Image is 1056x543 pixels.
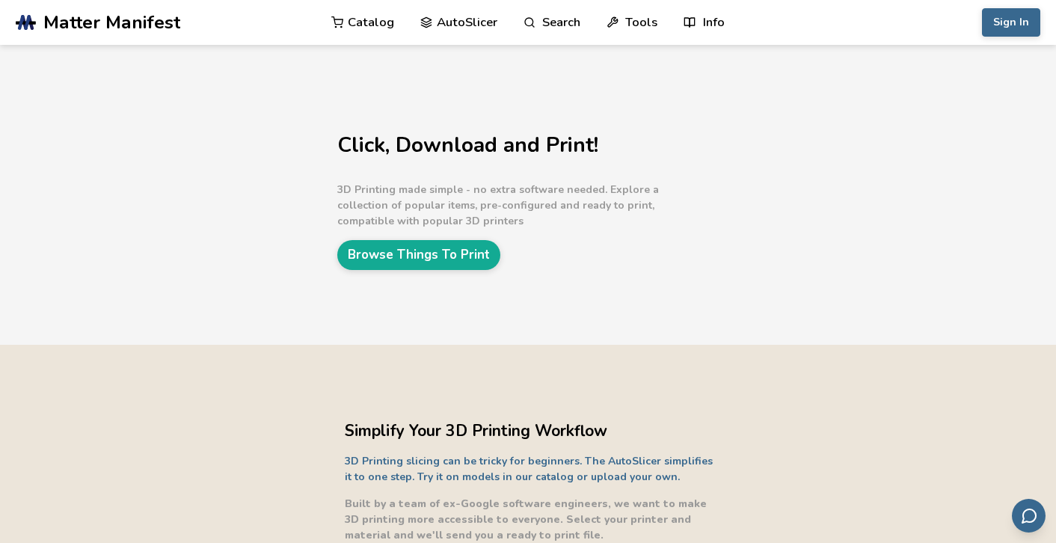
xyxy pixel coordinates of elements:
p: Built by a team of ex-Google software engineers, we want to make 3D printing more accessible to e... [345,496,719,543]
h1: Click, Download and Print! [337,134,711,157]
p: 3D Printing made simple - no extra software needed. Explore a collection of popular items, pre-co... [337,182,711,229]
p: 3D Printing slicing can be tricky for beginners. The AutoSlicer simplifies it to one step. Try it... [345,453,719,485]
h2: Simplify Your 3D Printing Workflow [345,420,719,443]
button: Sign In [982,8,1040,37]
button: Send feedback via email [1012,499,1046,533]
span: Matter Manifest [43,12,180,33]
a: Browse Things To Print [337,240,500,269]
